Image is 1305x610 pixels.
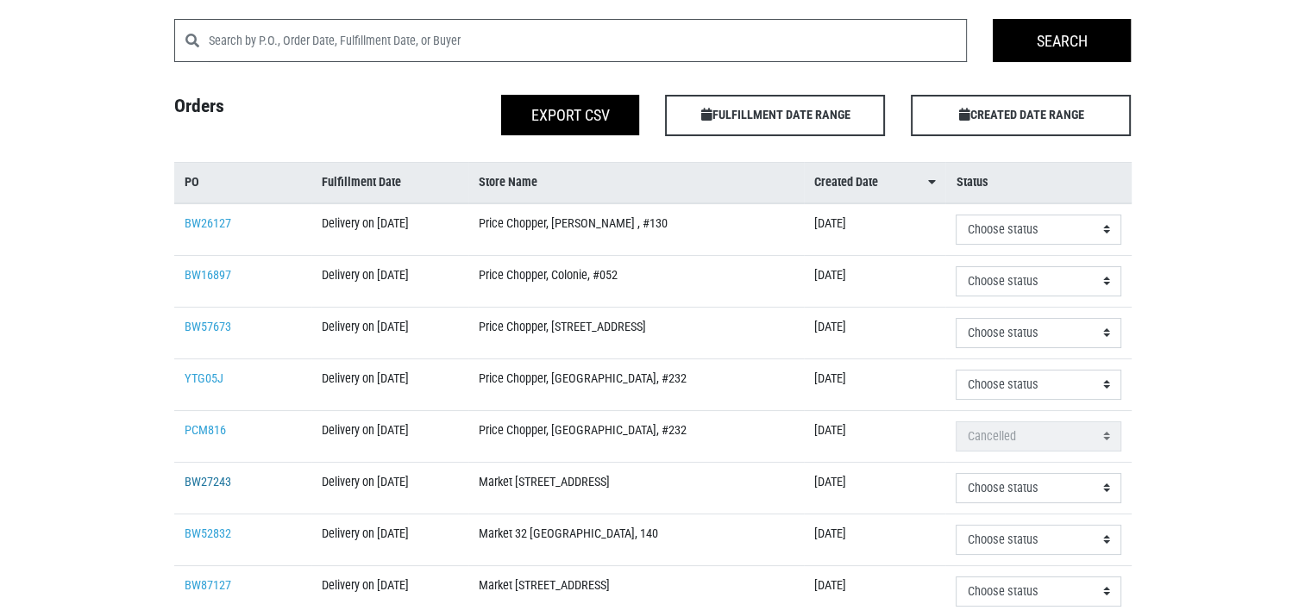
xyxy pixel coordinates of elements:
[185,475,231,489] a: BW27243
[814,173,935,192] a: Created Date
[311,307,468,358] td: Delivery on [DATE]
[804,203,945,256] td: [DATE]
[479,173,794,192] a: Store Name
[209,19,968,62] input: Search by P.O., Order Date, Fulfillment Date, or Buyer
[311,255,468,307] td: Delivery on [DATE]
[311,410,468,462] td: Delivery on [DATE]
[468,462,804,514] td: Market [STREET_ADDRESS]
[911,95,1131,136] span: CREATED DATE RANGE
[501,95,639,135] button: Export CSV
[804,462,945,514] td: [DATE]
[185,173,302,192] a: PO
[185,268,231,283] a: BW16897
[956,173,988,192] span: Status
[804,358,945,410] td: [DATE]
[468,255,804,307] td: Price Chopper, Colonie, #052
[311,203,468,256] td: Delivery on [DATE]
[322,173,401,192] span: Fulfillment Date
[311,358,468,410] td: Delivery on [DATE]
[804,410,945,462] td: [DATE]
[814,173,878,192] span: Created Date
[956,173,1120,192] a: Status
[185,526,231,541] a: BW52832
[993,19,1131,62] input: Search
[468,358,804,410] td: Price Chopper, [GEOGRAPHIC_DATA], #232
[161,95,407,129] h4: Orders
[468,307,804,358] td: Price Chopper, [STREET_ADDRESS]
[665,95,885,136] span: FULFILLMENT DATE RANGE
[804,255,945,307] td: [DATE]
[185,173,199,192] span: PO
[185,423,226,438] a: PCM816
[311,462,468,514] td: Delivery on [DATE]
[468,410,804,462] td: Price Chopper, [GEOGRAPHIC_DATA], #232
[322,173,458,192] a: Fulfillment Date
[804,307,945,358] td: [DATE]
[804,514,945,565] td: [DATE]
[185,371,223,386] a: YTG05J
[185,320,231,334] a: BW57673
[468,514,804,565] td: Market 32 [GEOGRAPHIC_DATA], 140
[311,514,468,565] td: Delivery on [DATE]
[468,203,804,256] td: Price Chopper, [PERSON_NAME] , #130
[185,216,231,231] a: BW26127
[479,173,537,192] span: Store Name
[185,578,231,593] a: BW87127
